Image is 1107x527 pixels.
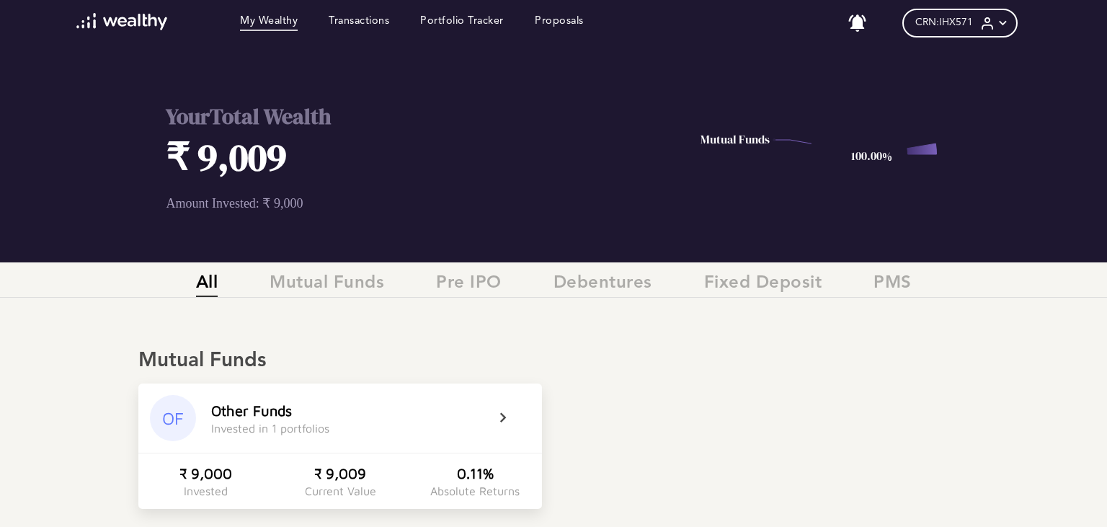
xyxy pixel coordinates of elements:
h1: ₹ 9,009 [166,131,636,182]
text: Mutual Funds [701,131,770,147]
div: Invested [184,484,228,497]
p: Amount Invested: ₹ 9,000 [166,195,636,211]
span: Mutual Funds [270,273,384,297]
a: Transactions [329,15,389,31]
span: Pre IPO [436,273,502,297]
div: Other Funds [211,402,292,419]
img: wl-logo-white.svg [76,13,168,30]
span: Debentures [553,273,652,297]
span: Fixed Deposit [704,273,822,297]
span: All [196,273,218,297]
text: 100.00% [851,148,892,164]
span: PMS [873,273,912,297]
div: 0.11% [457,465,494,482]
span: CRN: IHX571 [915,17,973,29]
h2: Your Total Wealth [166,102,636,131]
div: ₹ 9,000 [179,465,232,482]
div: ₹ 9,009 [314,465,366,482]
div: OF [150,395,196,441]
a: Proposals [535,15,584,31]
div: Absolute Returns [430,484,520,497]
a: My Wealthy [240,15,298,31]
div: Mutual Funds [138,349,969,373]
div: Current Value [305,484,376,497]
div: Invested in 1 portfolios [211,422,329,435]
a: Portfolio Tracker [420,15,504,31]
